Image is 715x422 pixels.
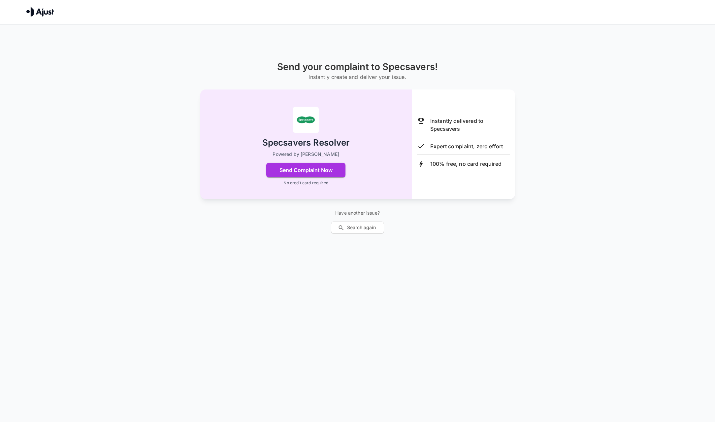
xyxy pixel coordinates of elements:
[262,137,350,149] h2: Specsavers Resolver
[273,151,339,158] p: Powered by [PERSON_NAME]
[331,210,384,216] p: Have another issue?
[430,142,503,150] p: Expert complaint, zero effort
[266,163,345,177] button: Send Complaint Now
[26,7,54,17] img: Ajust
[331,222,384,234] button: Search again
[430,117,510,133] p: Instantly delivered to Specsavers
[277,72,438,82] h6: Instantly create and deliver your issue.
[277,61,438,72] h1: Send your complaint to Specsavers!
[430,160,502,168] p: 100% free, no card required
[293,107,319,133] img: Specsavers
[283,180,328,186] p: No credit card required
